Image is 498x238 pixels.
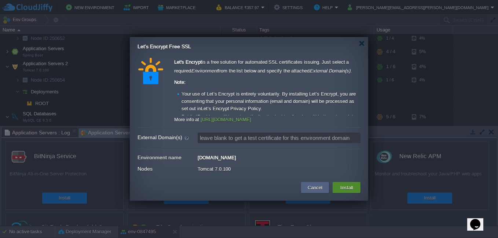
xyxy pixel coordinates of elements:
[198,153,360,160] div: [DOMAIN_NAME]
[138,164,197,174] label: Nodes
[305,183,325,192] button: Cancel
[174,117,199,122] span: More info at
[201,106,261,111] a: Let’s Encrypt Privacy Policy
[177,90,360,112] li: Your use of Let’s Encrypt is entirely voluntarily. By installing Let’s Encrypt, you are consentin...
[138,153,197,163] label: Environment name
[174,59,202,65] strong: Let's Encrypt
[177,113,360,128] li: Public IP address will be automatically attached to all nodes within the entry point layer (appli...
[138,58,164,84] img: letsencrypt.png
[467,209,491,231] iframe: chat widget
[198,164,360,172] div: Tomcat 7.0.100
[174,58,358,75] p: is a free solution for automated SSL certificates issuing. Just select a required from the list b...
[310,68,350,74] em: External Domain(s)
[201,117,251,122] a: [URL][DOMAIN_NAME]
[191,68,218,74] em: Environment
[138,44,191,49] span: Let's Encrypt Free SSL
[138,133,197,142] label: External Domain(s)
[174,79,186,85] strong: Note:
[338,183,355,192] button: Install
